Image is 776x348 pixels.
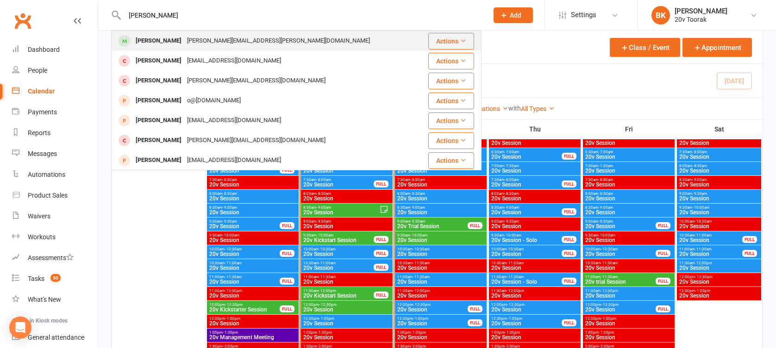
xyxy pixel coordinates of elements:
[225,247,242,251] span: - 10:30am
[303,196,391,201] span: 20v Session
[656,250,670,257] div: FULL
[562,250,576,257] div: FULL
[598,178,613,182] span: - 8:00am
[679,265,759,271] span: 20v Session
[397,224,468,229] span: 20v Trial Session
[585,210,673,215] span: 20v Session
[122,9,482,22] input: Search...
[413,303,431,307] span: - 12:30pm
[598,233,615,237] span: - 10:00am
[491,140,579,146] span: 20v Session
[303,275,391,279] span: 11:00am
[679,210,759,215] span: 20v Session
[397,293,485,298] span: 20v Session
[695,261,712,265] span: - 12:00pm
[397,247,485,251] span: 10:00am
[679,192,759,196] span: 9:00am
[316,178,331,182] span: - 8:00am
[209,219,280,224] span: 9:00am
[303,247,374,251] span: 10:00am
[303,192,391,196] span: 8:00am
[598,219,613,224] span: - 9:30am
[562,278,576,285] div: FULL
[303,265,374,271] span: 20v Session
[562,236,576,243] div: FULL
[133,154,184,167] div: [PERSON_NAME]
[303,307,391,312] span: 20v Session
[679,275,759,279] span: 12:00pm
[491,164,579,168] span: 7:00am
[679,247,743,251] span: 11:00am
[374,180,388,187] div: FULL
[679,154,759,160] span: 20v Session
[12,185,98,206] a: Product Sales
[397,317,468,321] span: 12:30pm
[585,140,673,146] span: 20v Session
[585,192,673,196] span: 8:00am
[303,219,391,224] span: 9:00am
[303,251,374,257] span: 20v Session
[491,279,562,285] span: 20v Session - Solo
[585,303,656,307] span: 12:00pm
[9,317,31,339] div: Open Intercom Messenger
[582,119,676,139] th: Fri
[585,261,673,265] span: 10:30am
[410,205,425,210] span: - 9:00am
[209,205,297,210] span: 8:30am
[374,292,388,298] div: FULL
[507,247,524,251] span: - 10:30am
[209,192,297,196] span: 8:00am
[679,251,743,257] span: 20v Session
[316,233,333,237] span: - 10:00am
[225,303,243,307] span: - 12:30pm
[585,205,673,210] span: 8:30am
[209,210,297,215] span: 20v Session
[28,108,57,116] div: Payments
[397,251,485,257] span: 20v Session
[679,168,759,174] span: 20v Session
[491,275,562,279] span: 11:00am
[209,275,280,279] span: 11:00am
[507,261,524,265] span: - 11:00am
[225,317,240,321] span: - 1:00pm
[585,251,656,257] span: 20v Session
[410,219,425,224] span: - 9:30am
[303,261,374,265] span: 10:30am
[679,164,759,168] span: 8:00am
[184,154,284,167] div: [EMAIL_ADDRESS][DOMAIN_NAME]
[397,289,485,293] span: 11:30am
[12,289,98,310] a: What's New
[491,265,579,271] span: 20v Session
[679,140,759,146] span: 20v Session
[491,196,579,201] span: 20v Session
[184,74,328,87] div: [PERSON_NAME][EMAIL_ADDRESS][DOMAIN_NAME]
[585,317,673,321] span: 12:30pm
[374,264,388,271] div: FULL
[209,251,280,257] span: 20v Session
[50,274,61,282] span: 50
[397,279,485,285] span: 20v Session
[28,254,74,261] div: Assessments
[695,289,710,293] span: - 1:00pm
[491,219,579,224] span: 9:00am
[468,305,482,312] div: FULL
[656,278,670,285] div: FULL
[585,293,673,298] span: 20v Session
[491,154,562,160] span: 20v Session
[28,46,60,53] div: Dashboard
[209,265,297,271] span: 20v Session
[562,153,576,160] div: FULL
[303,317,391,321] span: 12:30pm
[12,164,98,185] a: Automations
[28,275,44,282] div: Tasks
[28,171,65,178] div: Automations
[133,94,184,107] div: [PERSON_NAME]
[374,250,388,257] div: FULL
[692,150,707,154] span: - 8:00am
[12,268,98,289] a: Tasks 50
[692,192,707,196] span: - 9:30am
[12,102,98,123] a: Payments
[397,205,485,210] span: 8:30am
[562,180,576,187] div: FULL
[12,206,98,227] a: Waivers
